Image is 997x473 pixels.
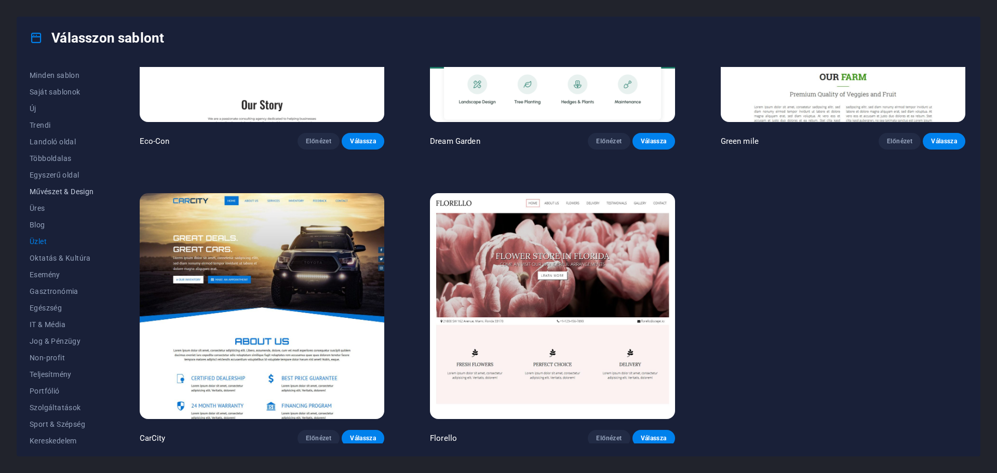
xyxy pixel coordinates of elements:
span: Esemény [30,271,94,279]
button: Egészség [30,300,94,316]
span: Előnézet [887,137,913,145]
span: Portfólió [30,387,94,395]
p: Dream Garden [430,136,480,146]
button: Jog & Pénzügy [30,333,94,349]
h4: Válasszon sablont [30,30,164,46]
button: Non-profit [30,349,94,366]
button: Sport & Szépség [30,416,94,433]
span: Minden sablon [30,71,94,79]
span: Egyszerű oldal [30,171,94,179]
span: Válassza [350,137,376,145]
button: Trendi [30,117,94,133]
button: Gasztronómia [30,283,94,300]
button: Minden sablon [30,67,94,84]
span: Landoló oldal [30,138,94,146]
button: Kereskedelem [30,433,94,449]
button: Előnézet [298,133,340,150]
button: Landoló oldal [30,133,94,150]
span: Előnézet [596,434,622,442]
button: Új [30,100,94,117]
button: Válassza [342,430,384,447]
span: Jog & Pénzügy [30,337,94,345]
span: Művészet & Design [30,187,94,196]
button: IT & Média [30,316,94,333]
span: Válassza [641,434,667,442]
button: Válassza [632,133,675,150]
span: Sport & Szépség [30,420,94,428]
button: Portfólió [30,383,94,399]
span: Előnézet [306,434,332,442]
button: Saját sablonok [30,84,94,100]
button: Előnézet [588,430,630,447]
span: Non-profit [30,354,94,362]
img: CarCity [140,193,384,418]
button: Szolgáltatások [30,399,94,416]
span: Teljesítmény [30,370,94,379]
p: Green mile [721,136,759,146]
button: Előnézet [588,133,630,150]
button: Üres [30,200,94,217]
p: Florello [430,433,457,443]
button: Válassza [632,430,675,447]
span: Trendi [30,121,94,129]
span: Üres [30,204,94,212]
button: Esemény [30,266,94,283]
img: Florello [430,193,675,418]
span: Új [30,104,94,113]
button: Blog [30,217,94,233]
p: Eco-Con [140,136,170,146]
button: Egyszerű oldal [30,167,94,183]
span: Oktatás & Kultúra [30,254,94,262]
button: Üzlet [30,233,94,250]
button: Előnézet [298,430,340,447]
span: IT & Média [30,320,94,329]
button: Művészet & Design [30,183,94,200]
span: Előnézet [306,137,332,145]
span: Válassza [931,137,957,145]
button: Válassza [342,133,384,150]
span: Előnézet [596,137,622,145]
button: Válassza [923,133,965,150]
button: Oktatás & Kultúra [30,250,94,266]
span: Egészség [30,304,94,312]
button: Teljesítmény [30,366,94,383]
button: Előnézet [879,133,921,150]
span: Blog [30,221,94,229]
span: Saját sablonok [30,88,94,96]
span: Válassza [350,434,376,442]
p: CarCity [140,433,166,443]
span: Válassza [641,137,667,145]
button: Többoldalas [30,150,94,167]
span: Kereskedelem [30,437,94,445]
span: Többoldalas [30,154,94,163]
span: Üzlet [30,237,94,246]
span: Szolgáltatások [30,403,94,412]
span: Gasztronómia [30,287,94,295]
